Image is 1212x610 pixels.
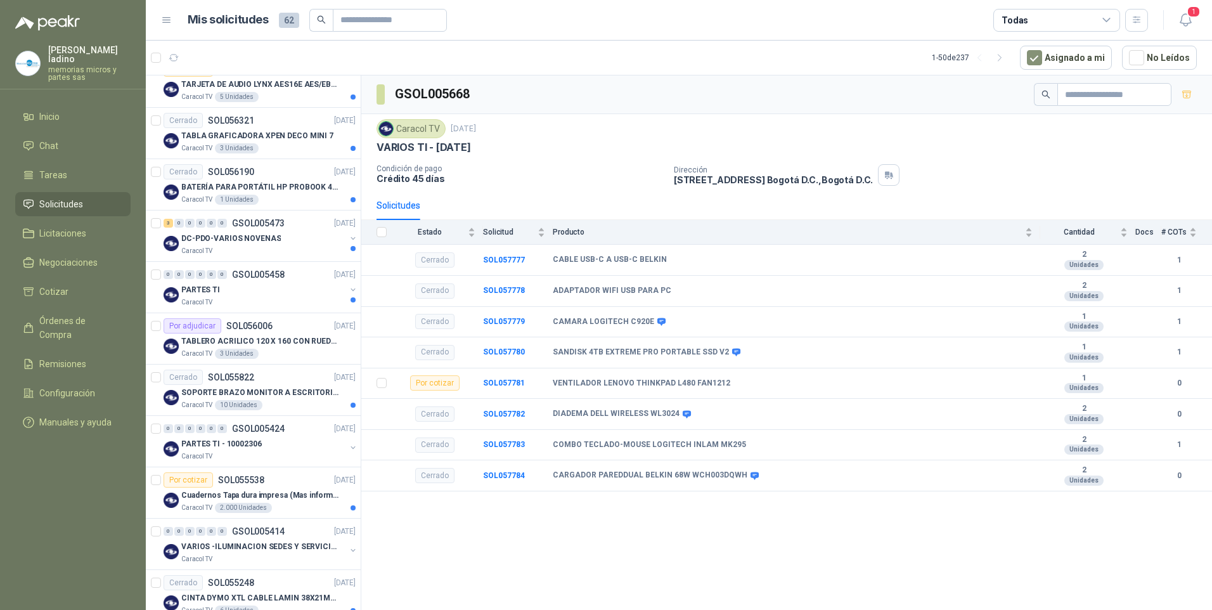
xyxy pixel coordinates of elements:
[196,270,205,279] div: 0
[39,357,86,371] span: Remisiones
[15,221,131,245] a: Licitaciones
[1064,321,1104,332] div: Unidades
[483,379,525,387] a: SOL057781
[164,287,179,302] img: Company Logo
[181,490,339,502] p: Cuadernos Tapa dura impresa (Mas informacion en el adjunto)
[553,317,654,327] b: CAMARA LOGITECH C920E
[483,410,525,419] a: SOL057782
[1040,281,1128,291] b: 2
[217,270,227,279] div: 0
[232,424,285,433] p: GSOL005424
[1161,254,1197,266] b: 1
[1161,439,1197,451] b: 1
[1135,220,1161,245] th: Docs
[483,256,525,264] a: SOL057777
[164,544,179,559] img: Company Logo
[39,197,83,211] span: Solicitudes
[181,297,212,308] p: Caracol TV
[483,317,525,326] b: SOL057779
[146,108,361,159] a: CerradoSOL056321[DATE] Company LogoTABLA GRAFICADORA XPEN DECO MINI 7Caracol TV3 Unidades
[1064,476,1104,486] div: Unidades
[196,527,205,536] div: 0
[410,375,460,391] div: Por cotizar
[1161,408,1197,420] b: 0
[164,370,203,385] div: Cerrado
[181,335,339,347] p: TABLERO ACRILICO 120 X 160 CON RUEDAS
[146,365,361,416] a: CerradoSOL055822[DATE] Company LogoSOPORTE BRAZO MONITOR A ESCRITORIO NBF80Caracol TV10 Unidades
[207,424,216,433] div: 0
[164,424,173,433] div: 0
[39,415,112,429] span: Manuales y ayuda
[39,110,60,124] span: Inicio
[334,526,356,538] p: [DATE]
[48,46,131,63] p: [PERSON_NAME] ladino
[164,318,221,334] div: Por adjudicar
[181,451,212,462] p: Caracol TV
[553,228,1022,237] span: Producto
[48,66,131,81] p: memorias micros y partes sas
[181,233,281,245] p: DC-PDO-VARIOS NOVENAS
[181,246,212,256] p: Caracol TV
[164,493,179,508] img: Company Logo
[553,220,1040,245] th: Producto
[15,309,131,347] a: Órdenes de Compra
[1064,260,1104,270] div: Unidades
[174,527,184,536] div: 0
[415,406,454,422] div: Cerrado
[334,474,356,486] p: [DATE]
[1040,312,1128,322] b: 1
[415,468,454,483] div: Cerrado
[334,577,356,589] p: [DATE]
[208,373,254,382] p: SOL055822
[39,386,95,400] span: Configuración
[334,166,356,178] p: [DATE]
[217,424,227,433] div: 0
[334,423,356,435] p: [DATE]
[208,578,254,587] p: SOL055248
[215,503,272,513] div: 2.000 Unidades
[208,167,254,176] p: SOL056190
[215,349,259,359] div: 3 Unidades
[334,372,356,384] p: [DATE]
[1040,250,1128,260] b: 2
[1161,228,1187,237] span: # COTs
[1187,6,1201,18] span: 1
[146,467,361,519] a: Por cotizarSOL055538[DATE] Company LogoCuadernos Tapa dura impresa (Mas informacion en el adjunto...
[39,256,98,269] span: Negociaciones
[181,92,212,102] p: Caracol TV
[39,285,68,299] span: Cotizar
[185,527,195,536] div: 0
[1122,46,1197,70] button: No Leídos
[181,541,339,553] p: VARIOS -ILUMINACION SEDES Y SERVICIOS
[377,141,471,154] p: VARIOS TI - [DATE]
[39,139,58,153] span: Chat
[334,115,356,127] p: [DATE]
[334,217,356,230] p: [DATE]
[181,400,212,410] p: Caracol TV
[1040,435,1128,445] b: 2
[174,270,184,279] div: 0
[232,219,285,228] p: GSOL005473
[181,130,333,142] p: TABLA GRAFICADORA XPEN DECO MINI 7
[1161,316,1197,328] b: 1
[39,314,119,342] span: Órdenes de Compra
[164,527,173,536] div: 0
[334,320,356,332] p: [DATE]
[15,163,131,187] a: Tareas
[415,252,454,268] div: Cerrado
[932,48,1010,68] div: 1 - 50 de 237
[394,228,465,237] span: Estado
[377,164,664,173] p: Condición de pago
[334,269,356,281] p: [DATE]
[164,575,203,590] div: Cerrado
[1161,470,1197,482] b: 0
[181,554,212,564] p: Caracol TV
[1040,342,1128,353] b: 1
[15,352,131,376] a: Remisiones
[395,84,472,104] h3: GSOL005668
[1161,346,1197,358] b: 1
[1064,383,1104,393] div: Unidades
[188,11,269,29] h1: Mis solicitudes
[164,390,179,405] img: Company Logo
